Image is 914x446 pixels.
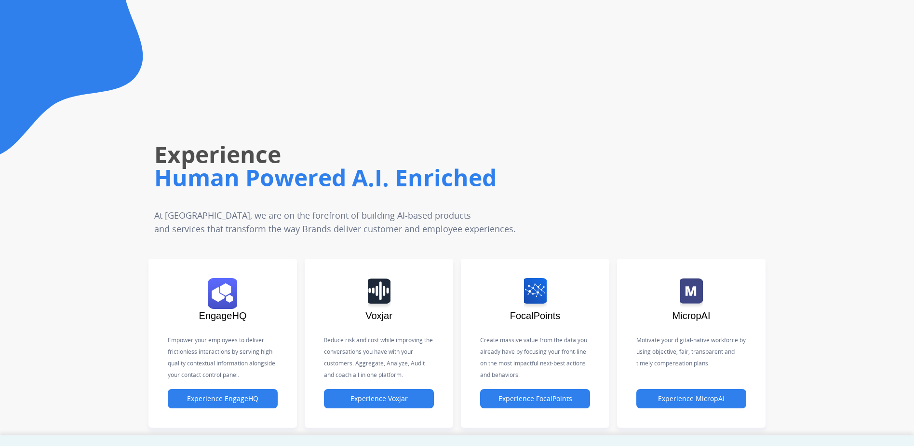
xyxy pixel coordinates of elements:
h1: Human Powered A.I. Enriched [154,162,645,193]
button: Experience EngageHQ [168,389,278,408]
button: Experience FocalPoints [480,389,590,408]
button: Experience MicropAI [636,389,746,408]
a: Experience Voxjar [324,395,434,403]
a: Experience MicropAI [636,395,746,403]
a: Experience EngageHQ [168,395,278,403]
span: MicropAI [672,310,711,321]
span: FocalPoints [510,310,561,321]
p: Motivate your digital-native workforce by using objective, fair, transparent and timely compensat... [636,334,746,369]
p: Reduce risk and cost while improving the conversations you have with your customers. Aggregate, A... [324,334,434,381]
img: logo [524,278,547,309]
p: Create massive value from the data you already have by focusing your front-line on the most impac... [480,334,590,381]
h1: Experience [154,139,645,170]
a: Experience FocalPoints [480,395,590,403]
img: logo [368,278,390,309]
button: Experience Voxjar [324,389,434,408]
p: At [GEOGRAPHIC_DATA], we are on the forefront of building AI-based products and services that tra... [154,209,584,236]
span: EngageHQ [199,310,247,321]
img: logo [208,278,237,309]
p: Empower your employees to deliver frictionless interactions by serving high quality contextual in... [168,334,278,381]
span: Voxjar [365,310,392,321]
img: logo [680,278,703,309]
